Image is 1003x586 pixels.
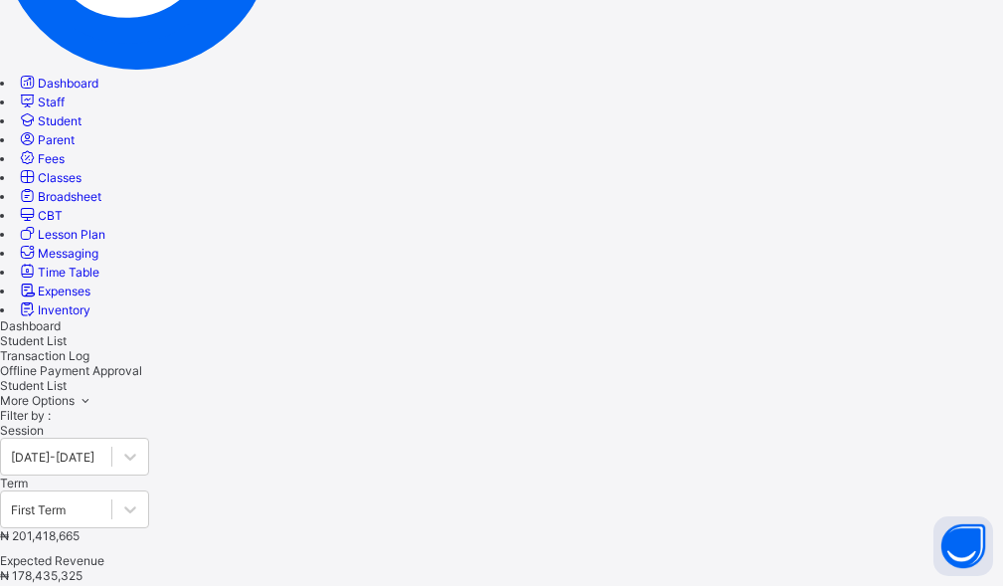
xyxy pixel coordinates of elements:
[17,95,65,109] a: Staff
[38,302,90,317] span: Inventory
[933,516,993,576] button: Open asap
[38,76,98,91] span: Dashboard
[38,284,90,298] span: Expenses
[38,151,65,166] span: Fees
[17,151,65,166] a: Fees
[17,265,99,280] a: Time Table
[17,132,75,147] a: Parent
[38,246,98,261] span: Messaging
[17,208,63,223] a: CBT
[11,449,94,464] div: [DATE]-[DATE]
[17,284,90,298] a: Expenses
[38,170,82,185] span: Classes
[17,76,98,91] a: Dashboard
[17,246,98,261] a: Messaging
[17,113,82,128] a: Student
[17,189,101,204] a: Broadsheet
[17,302,90,317] a: Inventory
[38,95,65,109] span: Staff
[38,208,63,223] span: CBT
[38,132,75,147] span: Parent
[38,113,82,128] span: Student
[38,265,99,280] span: Time Table
[17,170,82,185] a: Classes
[17,227,105,242] a: Lesson Plan
[11,501,66,516] div: First Term
[38,189,101,204] span: Broadsheet
[38,227,105,242] span: Lesson Plan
